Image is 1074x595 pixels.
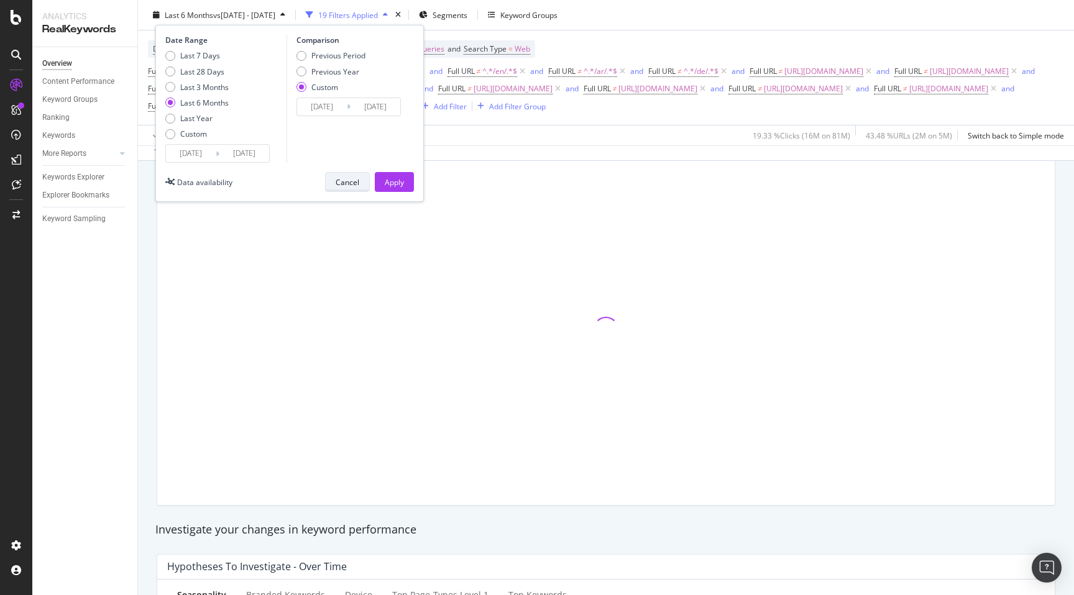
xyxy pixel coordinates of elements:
[296,66,365,76] div: Previous Year
[630,65,643,77] button: and
[874,83,901,94] span: Full URL
[42,22,127,37] div: RealKeywords
[42,147,86,160] div: More Reports
[779,66,783,76] span: ≠
[753,130,850,140] div: 19.33 % Clicks ( 16M on 81M )
[876,66,889,76] div: and
[474,80,553,98] span: [URL][DOMAIN_NAME]
[429,66,443,76] div: and
[429,65,443,77] button: and
[648,66,676,76] span: Full URL
[732,65,745,77] button: and
[167,560,347,573] div: Hypotheses to Investigate - Over Time
[219,145,269,162] input: End Date
[155,522,1057,538] div: Investigate your changes in keyword performance
[508,43,513,54] span: =
[301,5,393,25] button: 19 Filters Applied
[311,81,338,92] div: Custom
[866,130,952,140] div: 43.48 % URLs ( 2M on 5M )
[548,66,576,76] span: Full URL
[311,50,365,61] div: Previous Period
[42,129,75,142] div: Keywords
[630,66,643,76] div: and
[894,66,922,76] span: Full URL
[414,5,472,25] button: Segments
[42,212,129,225] a: Keyword Sampling
[213,9,275,20] span: vs [DATE] - [DATE]
[758,83,762,94] span: ≠
[42,171,129,184] a: Keywords Explorer
[393,9,403,21] div: times
[447,43,461,54] span: and
[483,5,562,25] button: Keyword Groups
[530,66,543,76] div: and
[296,50,365,61] div: Previous Period
[296,35,405,45] div: Comparison
[42,93,98,106] div: Keyword Groups
[318,9,378,20] div: 19 Filters Applied
[438,83,466,94] span: Full URL
[375,172,414,192] button: Apply
[42,212,106,225] div: Keyword Sampling
[464,43,507,54] span: Search Type
[336,176,359,187] div: Cancel
[42,189,129,202] a: Explorer Bookmarks
[42,75,114,88] div: Content Performance
[42,111,129,124] a: Ranking
[447,66,475,76] span: Full URL
[42,57,72,70] div: Overview
[165,66,229,76] div: Last 28 Days
[856,83,869,94] button: and
[566,83,579,94] button: and
[180,50,220,61] div: Last 7 Days
[42,147,116,160] a: More Reports
[684,63,718,80] span: ^.*/de/.*$
[434,101,467,111] div: Add Filter
[42,75,129,88] a: Content Performance
[165,50,229,61] div: Last 7 Days
[764,80,843,98] span: [URL][DOMAIN_NAME]
[584,83,611,94] span: Full URL
[489,101,546,111] div: Add Filter Group
[577,66,582,76] span: ≠
[148,125,184,145] button: Apply
[710,83,723,94] div: and
[500,9,558,20] div: Keyword Groups
[180,113,213,124] div: Last Year
[909,80,988,98] span: [URL][DOMAIN_NAME]
[148,66,175,76] span: Full URL
[930,63,1009,80] span: [URL][DOMAIN_NAME]
[420,83,433,94] div: and
[472,99,546,114] button: Add Filter Group
[153,43,177,54] span: Device
[1001,83,1014,94] button: and
[42,129,129,142] a: Keywords
[530,65,543,77] button: and
[165,113,229,124] div: Last Year
[148,101,175,111] span: Full URL
[963,125,1064,145] button: Switch back to Simple mode
[165,9,213,20] span: Last 6 Months
[924,66,928,76] span: ≠
[876,65,889,77] button: and
[417,99,467,114] button: Add Filter
[297,98,347,116] input: Start Date
[42,57,129,70] a: Overview
[165,35,283,45] div: Date Range
[750,66,777,76] span: Full URL
[477,66,481,76] span: ≠
[584,63,617,80] span: ^.*/ar/.*$
[1022,66,1035,76] div: and
[180,66,224,76] div: Last 28 Days
[351,98,400,116] input: End Date
[296,81,365,92] div: Custom
[42,171,104,184] div: Keywords Explorer
[618,80,697,98] span: [URL][DOMAIN_NAME]
[42,111,70,124] div: Ranking
[385,176,404,187] div: Apply
[515,40,530,58] span: Web
[311,66,359,76] div: Previous Year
